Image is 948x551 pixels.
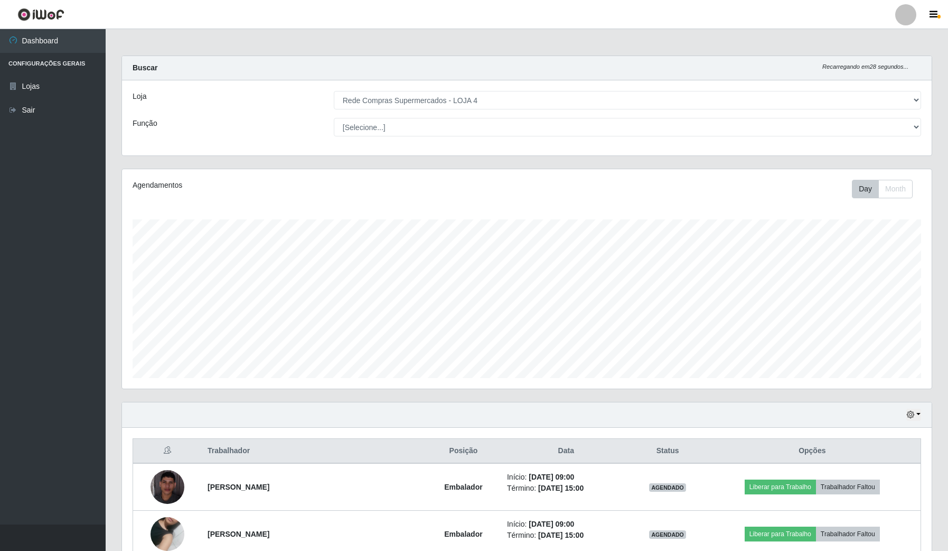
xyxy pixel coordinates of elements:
i: Recarregando em 28 segundos... [822,63,908,70]
time: [DATE] 15:00 [538,484,584,492]
div: Agendamentos [133,180,452,191]
strong: Buscar [133,63,157,72]
button: Liberar para Trabalho [745,527,816,541]
th: Opções [704,439,921,464]
th: Posição [426,439,501,464]
th: Trabalhador [201,439,426,464]
li: Início: [507,472,625,483]
strong: [PERSON_NAME] [208,530,269,538]
strong: [PERSON_NAME] [208,483,269,491]
li: Término: [507,483,625,494]
button: Trabalhador Faltou [816,527,880,541]
time: [DATE] 15:00 [538,531,584,539]
div: First group [852,180,913,198]
button: Liberar para Trabalho [745,480,816,494]
label: Loja [133,91,146,102]
time: [DATE] 09:00 [529,473,574,481]
strong: Embalador [444,530,482,538]
th: Data [501,439,632,464]
div: Toolbar with button groups [852,180,921,198]
time: [DATE] 09:00 [529,520,574,528]
strong: Embalador [444,483,482,491]
span: AGENDADO [649,530,686,539]
li: Início: [507,519,625,530]
button: Trabalhador Faltou [816,480,880,494]
img: 1692486296584.jpeg [151,470,184,504]
button: Day [852,180,879,198]
th: Status [632,439,704,464]
span: AGENDADO [649,483,686,492]
label: Função [133,118,157,129]
li: Término: [507,530,625,541]
button: Month [878,180,913,198]
img: CoreUI Logo [17,8,64,21]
